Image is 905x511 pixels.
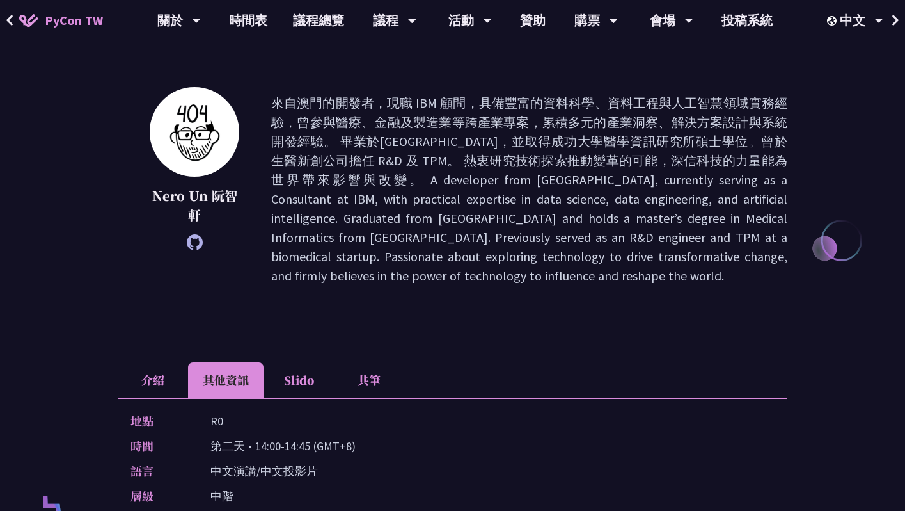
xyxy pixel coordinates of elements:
img: Nero Un 阮智軒 [150,87,239,177]
li: Slido [264,362,334,398]
p: 中階 [210,487,233,505]
p: 時間 [130,437,185,455]
li: 共筆 [334,362,404,398]
p: Nero Un 阮智軒 [150,186,239,225]
img: Locale Icon [827,16,840,26]
a: PyCon TW [6,4,116,36]
img: Home icon of PyCon TW 2025 [19,14,38,27]
p: 中文演講/中文投影片 [210,462,318,480]
p: 來自澳門的開發者，現職 IBM 顧問，具備豐富的資料科學、資料工程與人工智慧領域實務經驗，曾參與醫療、金融及製造業等跨產業專案，累積多元的產業洞察、解決方案設計與系統開發經驗。 畢業於[GEOG... [271,93,787,286]
p: 語言 [130,462,185,480]
li: 其他資訊 [188,362,264,398]
span: PyCon TW [45,11,103,30]
p: 第二天 • 14:00-14:45 (GMT+8) [210,437,356,455]
p: 層級 [130,487,185,505]
li: 介紹 [118,362,188,398]
p: R0 [210,412,223,430]
p: 地點 [130,412,185,430]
